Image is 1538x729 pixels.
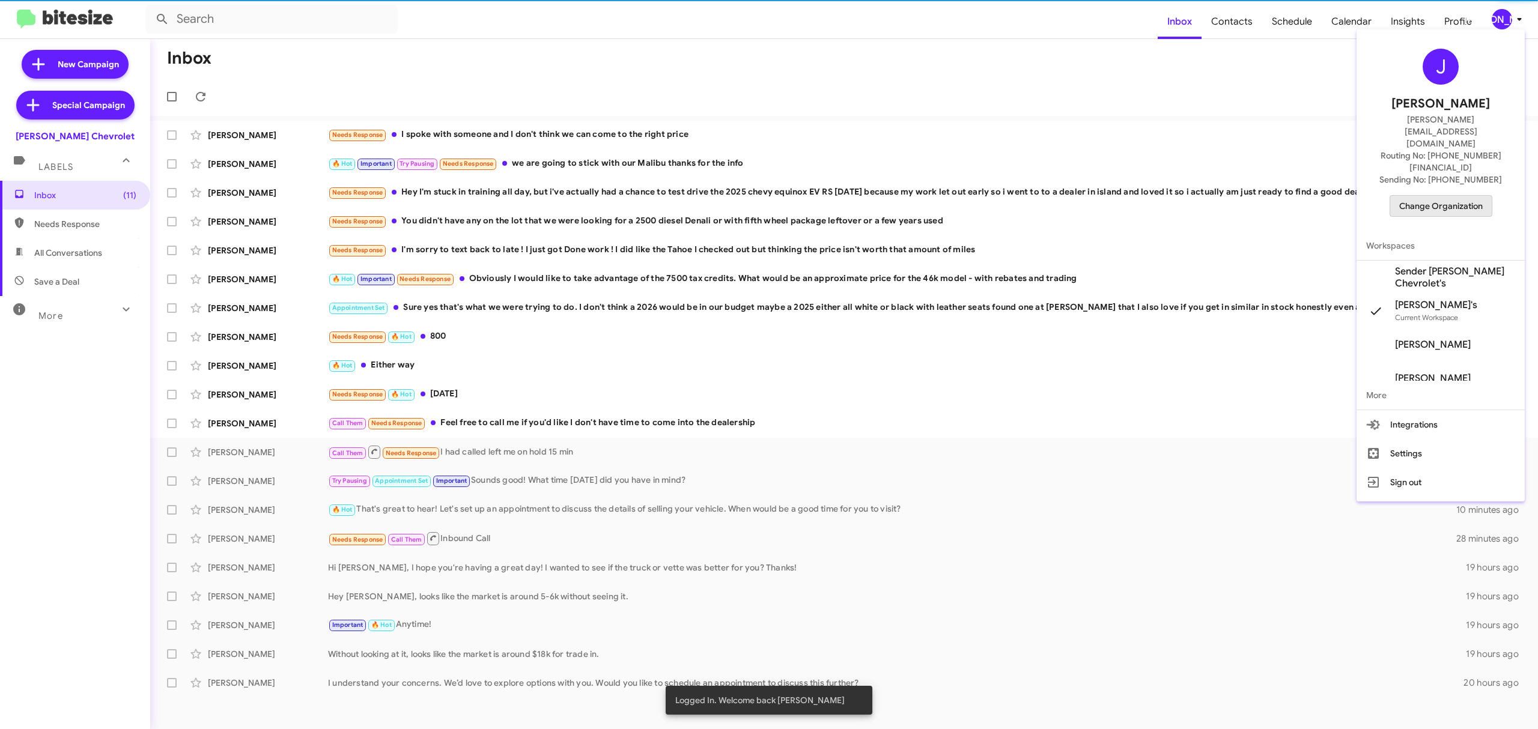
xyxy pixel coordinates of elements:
[1371,113,1510,150] span: [PERSON_NAME][EMAIL_ADDRESS][DOMAIN_NAME]
[1371,150,1510,174] span: Routing No: [PHONE_NUMBER][FINANCIAL_ID]
[1395,372,1471,384] span: [PERSON_NAME]
[1357,410,1525,439] button: Integrations
[1423,49,1459,85] div: J
[1395,313,1458,322] span: Current Workspace
[1357,381,1525,410] span: More
[1357,468,1525,497] button: Sign out
[1395,265,1515,289] span: Sender [PERSON_NAME] Chevrolet's
[1395,339,1471,351] span: [PERSON_NAME]
[1357,231,1525,260] span: Workspaces
[1379,174,1502,186] span: Sending No: [PHONE_NUMBER]
[1357,439,1525,468] button: Settings
[1390,195,1492,217] button: Change Organization
[1395,299,1477,311] span: [PERSON_NAME]'s
[1391,94,1490,113] span: [PERSON_NAME]
[1399,196,1483,216] span: Change Organization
